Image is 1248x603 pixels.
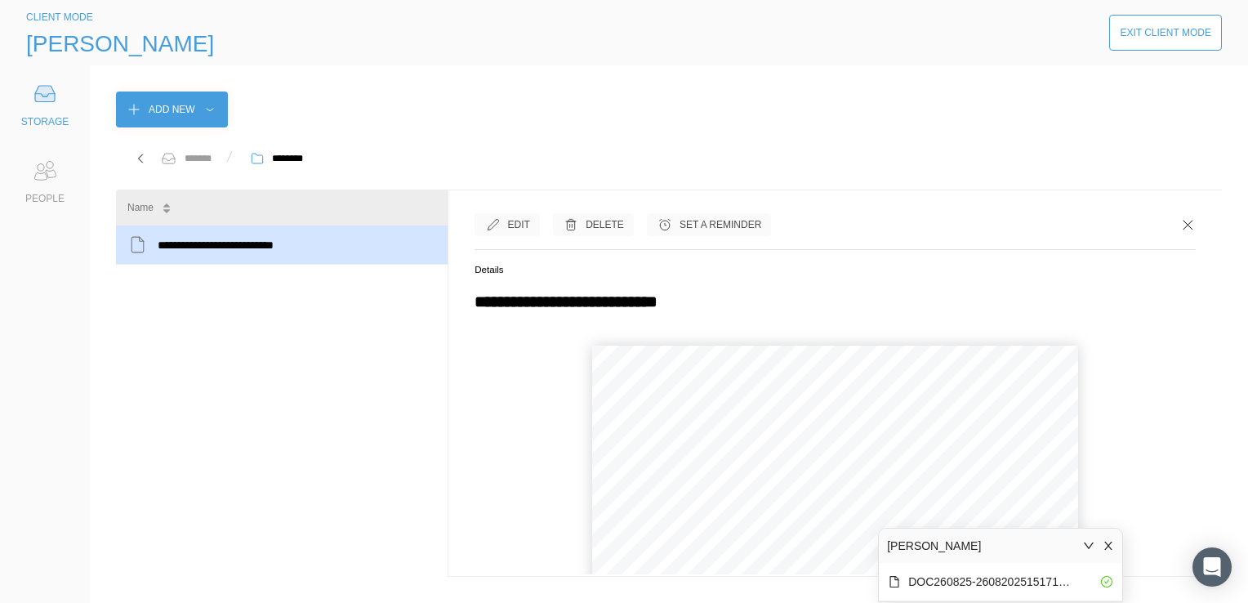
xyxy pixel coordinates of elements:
[475,213,540,236] button: Edit
[680,217,761,233] div: Set a Reminder
[25,190,65,207] div: PEOPLE
[21,114,69,130] div: STORAGE
[116,92,228,127] button: Add New
[1120,25,1211,41] div: Exit Client Mode
[1083,540,1094,552] span: down
[26,11,93,23] span: CLIENT MODE
[889,576,900,587] span: file
[508,217,530,233] div: Edit
[475,262,1196,277] h5: Details
[586,217,624,233] div: Delete
[149,101,195,118] div: Add New
[1101,576,1112,587] span: check-circle
[647,213,771,236] button: Set a Reminder
[1192,547,1232,587] div: Open Intercom Messenger
[1109,15,1222,51] button: Exit Client Mode
[908,573,1072,591] div: DOC260825-26082025151718.pdf
[1103,540,1114,552] span: close
[127,199,154,216] div: Name
[553,213,634,236] button: Delete
[26,31,214,57] span: [PERSON_NAME]
[887,537,981,555] div: [PERSON_NAME]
